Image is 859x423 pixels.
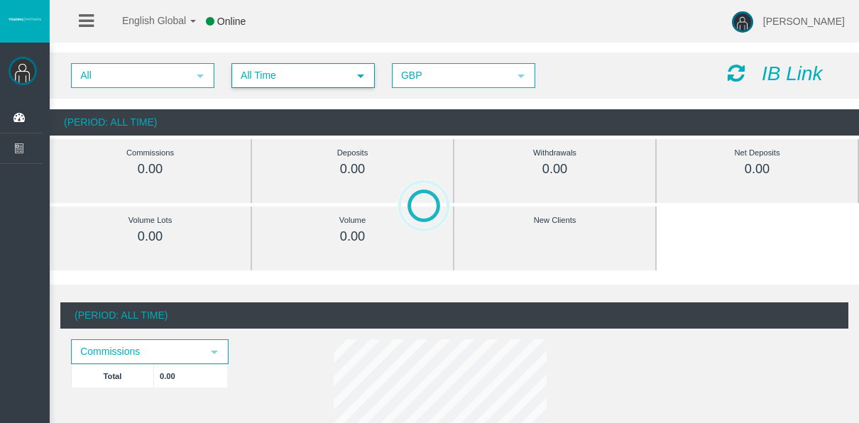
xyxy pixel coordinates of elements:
[728,63,745,83] i: Reload Dashboard
[284,161,421,177] div: 0.00
[689,161,826,177] div: 0.00
[689,145,826,161] div: Net Deposits
[233,65,348,87] span: All Time
[486,145,623,161] div: Withdrawals
[195,70,206,82] span: select
[72,364,154,388] td: Total
[72,65,187,87] span: All
[515,70,527,82] span: select
[486,161,623,177] div: 0.00
[104,15,186,26] span: English Global
[82,212,219,229] div: Volume Lots
[50,109,859,136] div: (Period: All Time)
[217,16,246,27] span: Online
[284,229,421,245] div: 0.00
[82,229,219,245] div: 0.00
[60,302,848,329] div: (Period: All Time)
[284,212,421,229] div: Volume
[762,62,823,84] i: IB Link
[82,161,219,177] div: 0.00
[154,364,228,388] td: 0.00
[209,346,220,358] span: select
[393,65,508,87] span: GBP
[355,70,366,82] span: select
[284,145,421,161] div: Deposits
[732,11,753,33] img: user-image
[763,16,845,27] span: [PERSON_NAME]
[82,145,219,161] div: Commissions
[7,16,43,22] img: logo.svg
[72,341,202,363] span: Commissions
